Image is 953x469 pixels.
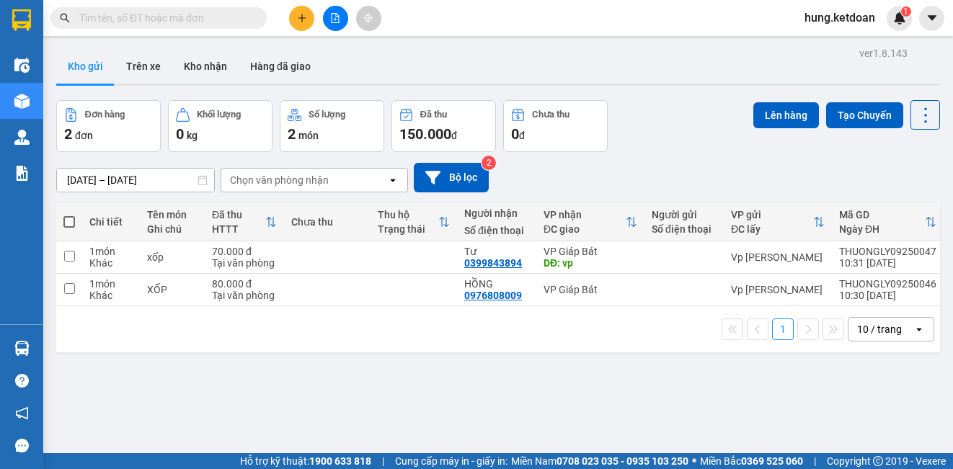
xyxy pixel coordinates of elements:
div: Chi tiết [89,216,133,228]
span: search [60,13,70,23]
div: THUONGLY09250047 [839,246,936,257]
div: Người gửi [652,209,717,220]
button: file-add [323,6,348,31]
div: Đã thu [212,209,265,220]
div: 10 / trang [857,322,902,336]
button: Bộ lọc [414,163,489,192]
div: Tại văn phòng [212,257,277,269]
img: warehouse-icon [14,130,30,145]
span: message [15,439,29,452]
button: aim [356,6,381,31]
span: | [814,453,816,469]
div: Đã thu [420,110,447,120]
button: Tạo Chuyến [826,102,903,128]
span: 150.000 [399,125,451,143]
th: Toggle SortBy [724,203,832,241]
span: | [382,453,384,469]
img: warehouse-icon [14,58,30,73]
button: Số lượng2món [280,100,384,152]
button: plus [289,6,314,31]
div: XỐP [147,284,198,295]
div: Chưa thu [291,216,363,228]
sup: 1 [901,6,911,17]
span: món [298,130,319,141]
span: 2 [288,125,296,143]
span: Miền Bắc [700,453,803,469]
div: Ghi chú [147,223,198,235]
div: 0976808009 [464,290,522,301]
div: VP nhận [544,209,626,220]
strong: 0708 023 035 - 0935 103 250 [557,455,688,467]
div: Người nhận [464,207,529,219]
div: Mã GD [839,209,925,220]
input: Tìm tên, số ĐT hoặc mã đơn [79,10,249,26]
span: đ [519,130,525,141]
span: 2 [64,125,72,143]
div: Tên món [147,209,198,220]
div: HỒNG [464,278,529,290]
span: caret-down [926,12,939,24]
div: 70.000 đ [212,246,277,257]
span: ⚪️ [692,458,696,464]
button: Kho gửi [56,49,115,84]
div: Trạng thái [378,223,438,235]
button: Chưa thu0đ [503,100,608,152]
div: HTTT [212,223,265,235]
div: Thu hộ [378,209,438,220]
button: Đơn hàng2đơn [56,100,161,152]
div: Khối lượng [197,110,241,120]
div: DĐ: vp [544,257,637,269]
div: 80.000 đ [212,278,277,290]
button: Trên xe [115,49,172,84]
div: VP gửi [731,209,813,220]
span: question-circle [15,374,29,388]
img: icon-new-feature [893,12,906,24]
strong: 1900 633 818 [309,455,371,467]
span: Cung cấp máy in - giấy in: [395,453,507,469]
button: Khối lượng0kg [168,100,272,152]
img: logo-vxr [12,9,31,31]
span: 0 [511,125,519,143]
div: 10:31 [DATE] [839,257,936,269]
button: Kho nhận [172,49,239,84]
img: solution-icon [14,166,30,181]
sup: 2 [482,156,496,170]
svg: open [387,174,399,186]
th: Toggle SortBy [536,203,644,241]
span: file-add [330,13,340,23]
span: copyright [873,456,883,466]
div: 1 món [89,278,133,290]
button: caret-down [919,6,944,31]
div: Vp [PERSON_NAME] [731,251,825,263]
div: 0399843894 [464,257,522,269]
div: ver 1.8.143 [859,45,908,61]
span: 1 [903,6,908,17]
div: Khác [89,257,133,269]
div: ĐC giao [544,223,626,235]
div: Khác [89,290,133,301]
span: đ [451,130,457,141]
div: Số điện thoại [652,223,717,235]
div: Số điện thoại [464,225,529,236]
img: warehouse-icon [14,94,30,109]
img: warehouse-icon [14,341,30,356]
div: Chọn văn phòng nhận [230,173,329,187]
input: Select a date range. [57,169,214,192]
div: Tư [464,246,529,257]
button: 1 [772,318,794,340]
button: Lên hàng [753,102,819,128]
span: hung.ketdoan [793,9,887,27]
button: Hàng đã giao [239,49,322,84]
div: VP Giáp Bát [544,284,637,295]
span: plus [297,13,307,23]
span: aim [363,13,373,23]
div: Vp [PERSON_NAME] [731,284,825,295]
th: Toggle SortBy [371,203,457,241]
div: Chưa thu [532,110,569,120]
div: Số lượng [309,110,345,120]
div: 10:30 [DATE] [839,290,936,301]
div: THUONGLY09250046 [839,278,936,290]
svg: open [913,323,925,335]
span: 0 [176,125,184,143]
span: đơn [75,130,93,141]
